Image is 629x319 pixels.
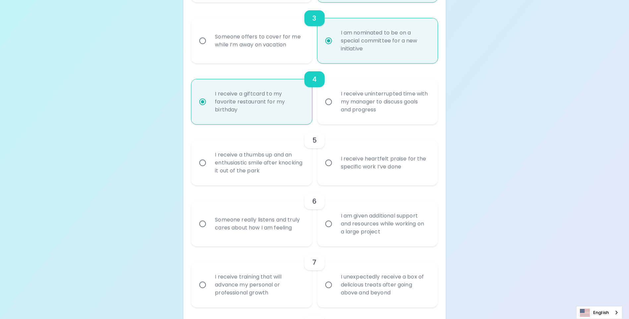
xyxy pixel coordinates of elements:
[336,265,434,305] div: I unexpectedly receive a box of delicious treats after going above and beyond
[191,246,437,307] div: choice-group-check
[312,257,316,268] h6: 7
[312,196,317,207] h6: 6
[191,185,437,246] div: choice-group-check
[210,143,308,183] div: I receive a thumbs up and an enthusiastic smile after knocking it out of the park
[191,63,437,124] div: choice-group-check
[210,25,308,57] div: Someone offers to cover for me while I’m away on vacation
[336,82,434,122] div: I receive uninterrupted time with my manager to discuss goals and progress
[210,82,308,122] div: I receive a giftcard to my favorite restaurant for my birthday
[336,204,434,244] div: I am given additional support and resources while working on a large project
[576,306,622,319] div: Language
[210,208,308,240] div: Someone really listens and truly cares about how I am feeling
[312,135,317,146] h6: 5
[576,306,622,319] aside: Language selected: English
[210,265,308,305] div: I receive training that will advance my personal or professional growth
[312,74,317,85] h6: 4
[336,21,434,61] div: I am nominated to be on a special committee for a new initiative
[191,124,437,185] div: choice-group-check
[577,306,622,319] a: English
[191,2,437,63] div: choice-group-check
[312,13,316,24] h6: 3
[336,147,434,179] div: I receive heartfelt praise for the specific work I’ve done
